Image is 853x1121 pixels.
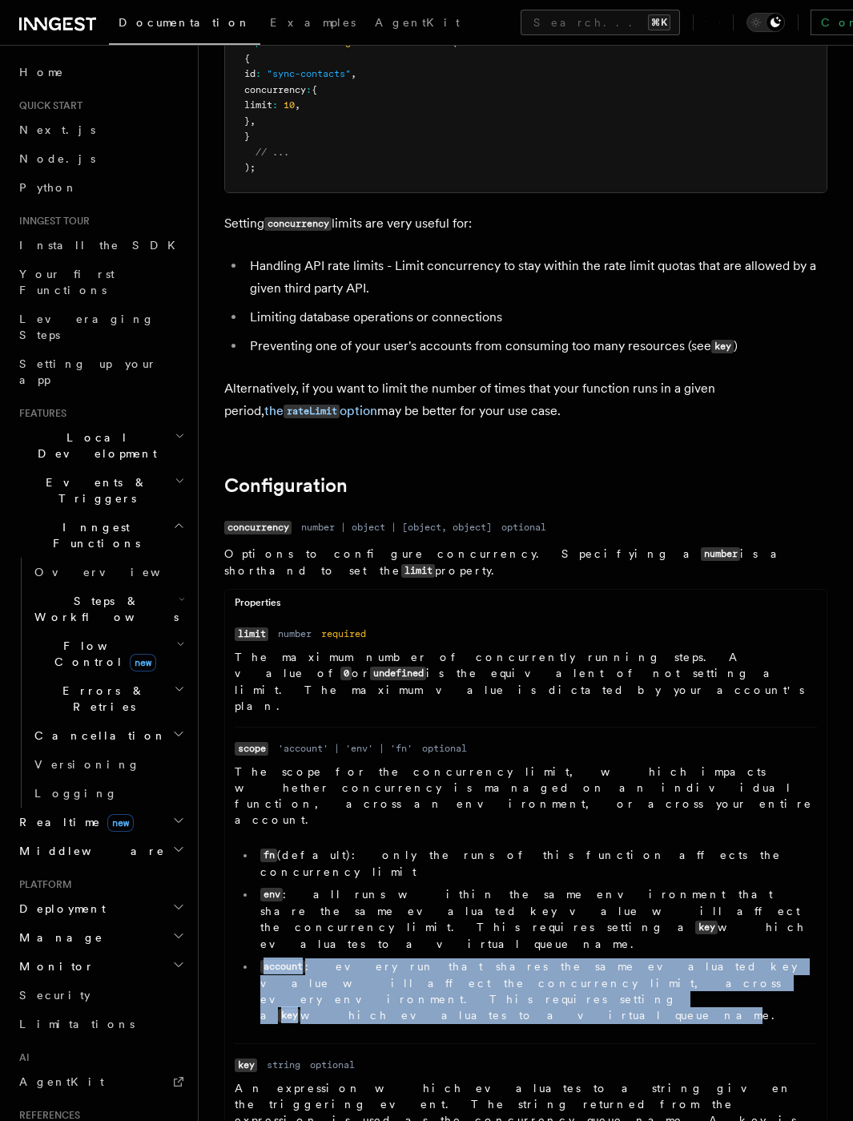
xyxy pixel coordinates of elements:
[401,564,435,578] code: limit
[422,742,467,755] dd: optional
[224,474,348,497] a: Configuration
[13,468,188,513] button: Events & Triggers
[284,405,340,418] code: rateLimit
[13,1051,30,1064] span: AI
[13,304,188,349] a: Leveraging Steps
[19,1075,104,1088] span: AgentKit
[278,742,412,755] dd: 'account' | 'env' | 'fn'
[295,99,300,111] span: ,
[13,173,188,202] a: Python
[28,593,179,625] span: Steps & Workflows
[34,787,118,800] span: Logging
[19,64,64,80] span: Home
[13,878,72,891] span: Platform
[321,627,366,640] dd: required
[13,814,134,830] span: Realtime
[13,958,95,974] span: Monitor
[306,84,312,95] span: :
[370,667,426,680] code: undefined
[19,239,185,252] span: Install the SDK
[235,742,268,756] code: scope
[272,99,278,111] span: :
[107,814,134,832] span: new
[235,627,268,641] code: limit
[13,894,188,923] button: Deployment
[13,1067,188,1096] a: AgentKit
[365,5,469,43] a: AgentKit
[19,123,95,136] span: Next.js
[13,423,188,468] button: Local Development
[28,638,176,670] span: Flow Control
[34,758,140,771] span: Versioning
[19,152,95,165] span: Node.js
[255,847,817,880] li: (default): only the runs of this function affects the concurrency limit
[235,1058,257,1072] code: key
[245,255,827,300] li: Handling API rate limits - Limit concurrency to stay within the rate limit quotas that are allowe...
[28,750,188,779] a: Versioning
[13,349,188,394] a: Setting up your app
[28,683,174,715] span: Errors & Retries
[19,268,115,296] span: Your first Functions
[28,721,188,750] button: Cancellation
[19,181,78,194] span: Python
[264,403,377,418] a: therateLimitoption
[13,513,188,558] button: Inngest Functions
[351,68,356,79] span: ,
[19,313,155,341] span: Leveraging Steps
[119,16,251,29] span: Documentation
[13,99,82,112] span: Quick start
[130,654,156,671] span: new
[13,144,188,173] a: Node.js
[648,14,670,30] kbd: ⌘K
[375,16,460,29] span: AgentKit
[13,923,188,952] button: Manage
[28,779,188,808] a: Logging
[260,5,365,43] a: Examples
[28,676,188,721] button: Errors & Retries
[312,84,317,95] span: {
[695,921,718,934] code: key
[244,68,255,79] span: id
[13,837,188,865] button: Middleware
[13,215,90,228] span: Inngest tour
[746,13,785,32] button: Toggle dark mode
[13,808,188,837] button: Realtimenew
[28,631,188,676] button: Flow Controlnew
[260,888,283,901] code: env
[278,1009,300,1022] code: key
[13,474,175,506] span: Events & Triggers
[284,99,295,111] span: 10
[244,162,255,173] span: );
[28,587,188,631] button: Steps & Workflows
[109,5,260,45] a: Documentation
[521,10,680,35] button: Search...⌘K
[245,335,827,358] li: Preventing one of your user's accounts from consuming too many resources (see )
[244,99,272,111] span: limit
[224,521,292,534] code: concurrency
[13,901,106,917] span: Deployment
[13,952,188,981] button: Monitor
[255,958,817,1024] li: : every run that shares the same evaluated key value will affect the concurrency limit, across ev...
[224,377,827,423] p: Alternatively, if you want to limit the number of times that your function runs in a given period...
[13,558,188,808] div: Inngest Functions
[13,981,188,1010] a: Security
[13,1010,188,1038] a: Limitations
[19,357,157,386] span: Setting up your app
[235,649,817,714] p: The maximum number of concurrently running steps. A value of or is the equivalent of not setting ...
[260,849,277,862] code: fn
[235,764,817,828] p: The scope for the concurrency limit, which impacts whether concurrency is managed on an individua...
[13,407,66,420] span: Features
[340,667,352,680] code: 0
[711,340,734,353] code: key
[244,115,250,127] span: }
[34,566,199,579] span: Overview
[225,596,827,616] div: Properties
[255,68,261,79] span: :
[255,147,289,158] span: // ...
[13,929,103,946] span: Manage
[244,131,250,142] span: }
[245,306,827,329] li: Limiting database operations or connections
[13,260,188,304] a: Your first Functions
[701,547,740,561] code: number
[260,960,305,974] code: account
